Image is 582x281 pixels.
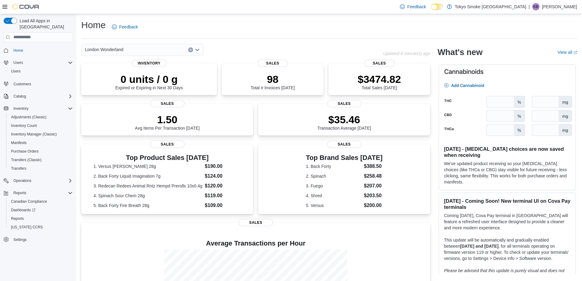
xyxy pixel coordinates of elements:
p: 1.50 [135,113,200,126]
svg: External link [573,51,577,54]
span: Inventory Count [11,123,37,128]
span: Sales [327,141,361,148]
h1: Home [81,19,106,31]
input: Dark Mode [431,4,444,10]
button: Transfers [6,164,75,173]
span: Sales [150,141,185,148]
dd: $190.00 [205,163,241,170]
button: Settings [1,235,75,244]
em: Please be advised that this update is purely visual and does not impact payment functionality. [444,268,565,279]
nav: Complex example [4,43,73,260]
span: Canadian Compliance [11,199,47,204]
h3: [DATE] - Coming Soon! New terminal UI on Cova Pay terminals [444,198,571,210]
button: Inventory [11,105,31,112]
button: Canadian Compliance [6,197,75,206]
button: Open list of options [195,47,200,52]
button: Inventory Manager (Classic) [6,130,75,139]
a: Dashboards [6,206,75,214]
span: Users [11,59,73,66]
span: Sales [150,100,185,107]
button: Users [11,59,25,66]
dd: $124.00 [205,172,241,180]
a: [US_STATE] CCRS [9,224,45,231]
span: Catalog [11,93,73,100]
span: Transfers [11,166,26,171]
a: Purchase Orders [9,148,41,155]
dd: $119.00 [205,192,241,199]
h3: Top Brand Sales [DATE] [306,154,383,161]
span: Reports [13,190,26,195]
p: [PERSON_NAME] [542,3,577,10]
span: Users [11,69,20,74]
span: Customers [11,80,73,87]
dd: $200.00 [364,202,383,209]
button: Users [6,67,75,76]
a: Dashboards [9,206,38,214]
button: Reports [11,189,29,197]
span: Transfers (Classic) [9,156,73,164]
dd: $203.50 [364,192,383,199]
p: We've updated product receiving so your [MEDICAL_DATA] choices (like THCa or CBG) stay visible fo... [444,161,571,185]
span: Manifests [9,139,73,146]
span: Inventory [13,106,28,111]
a: Transfers [9,165,29,172]
dt: 3. Fuego [306,183,361,189]
div: Kathleen Bunt [532,3,540,10]
span: Inventory [132,60,166,67]
button: Operations [11,177,34,184]
dt: 4. Shred [306,193,361,199]
span: Reports [9,215,73,222]
dt: 2. Spinach [306,173,361,179]
button: Reports [6,214,75,223]
span: [US_STATE] CCRS [11,225,43,230]
span: Load All Apps in [GEOGRAPHIC_DATA] [17,18,73,30]
span: Home [11,46,73,54]
span: Home [13,48,23,53]
span: Catalog [13,94,26,99]
div: Total Sales [DATE] [358,73,401,90]
h2: What's new [437,47,482,57]
span: Adjustments (Classic) [11,115,46,120]
p: This update will be automatically and gradually enabled between , for all terminals operating on ... [444,237,571,261]
dt: 4. Spinach Sour Chem 28g [93,193,202,199]
button: Users [1,58,75,67]
p: $3474.82 [358,73,401,85]
button: Inventory [1,104,75,113]
button: Clear input [188,47,193,52]
span: Feedback [407,4,426,10]
dt: 1. Versus [PERSON_NAME] 28g [93,163,202,169]
span: Sales [327,100,361,107]
span: Operations [13,178,31,183]
span: Settings [13,237,27,242]
p: 98 [251,73,295,85]
a: Inventory Manager (Classic) [9,131,59,138]
p: $35.46 [317,113,371,126]
span: Operations [11,177,73,184]
a: Feedback [397,1,428,13]
dd: $109.00 [205,202,241,209]
button: Inventory Count [6,121,75,130]
a: Home [11,47,26,54]
span: Users [13,60,23,65]
div: Total # Invoices [DATE] [251,73,295,90]
span: KB [533,3,538,10]
span: Users [9,68,73,75]
h3: [DATE] - [MEDICAL_DATA] choices are now saved when receiving [444,146,571,158]
dd: $258.48 [364,172,383,180]
dt: 5. Versus [306,202,361,209]
a: Feedback [109,21,140,33]
img: Cova [12,4,40,10]
dd: $120.00 [205,182,241,190]
span: Sales [258,60,288,67]
span: Dashboards [11,208,35,213]
dd: $388.50 [364,163,383,170]
h4: Average Transactions per Hour [86,240,425,247]
dt: 3. Redecan Redees Animal Rntz Hempd Prerolls 10x0.4g [93,183,202,189]
dt: 1. Back Forty [306,163,361,169]
dd: $207.00 [364,182,383,190]
strong: [DATE] and [DATE] [460,244,498,249]
div: Transaction Average [DATE] [317,113,371,131]
span: Purchase Orders [11,149,39,154]
a: Adjustments (Classic) [9,113,49,121]
button: Adjustments (Classic) [6,113,75,121]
